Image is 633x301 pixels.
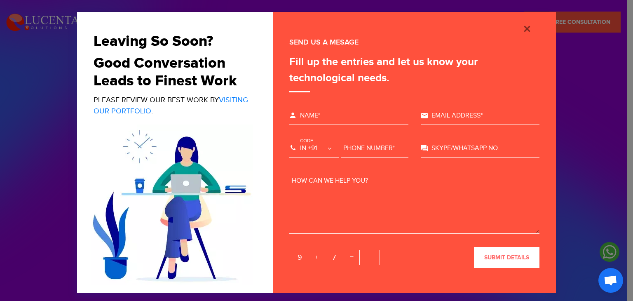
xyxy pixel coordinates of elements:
[312,251,322,264] span: +
[94,94,251,117] p: Please review our best work by .
[289,54,539,92] div: Fill up the entries and let us know your technological needs.
[598,268,623,293] div: Open chat
[94,54,251,90] h2: Good Conversation Leads to Finest Work
[346,251,358,264] span: =
[484,254,529,261] span: submit details
[515,22,539,34] button: Close
[94,33,251,50] h2: Leaving So Soon?
[94,96,248,115] a: Visiting Our Portfolio
[522,24,532,34] img: cross_icon.png
[474,247,539,268] button: submit details
[289,37,539,48] div: SEND US A MESAGE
